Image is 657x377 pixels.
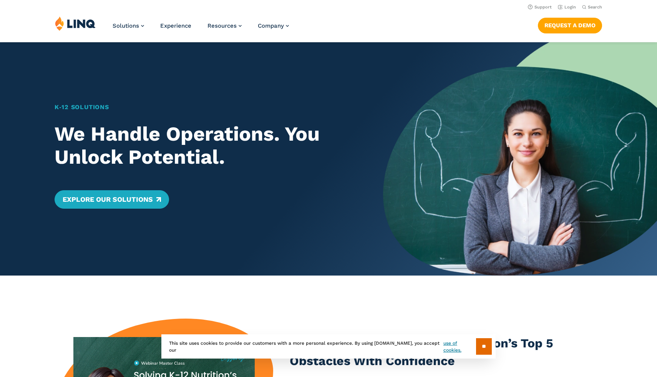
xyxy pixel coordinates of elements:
[55,123,356,169] h2: We Handle Operations. You Unlock Potential.
[160,22,191,29] a: Experience
[161,334,496,359] div: This site uses cookies to provide our customers with a more personal experience. By using [DOMAIN...
[383,42,657,276] img: Home Banner
[258,22,289,29] a: Company
[207,22,237,29] span: Resources
[55,190,169,209] a: Explore Our Solutions
[558,5,576,10] a: Login
[55,103,356,112] h1: K‑12 Solutions
[113,16,289,42] nav: Primary Navigation
[588,5,602,10] span: Search
[528,5,552,10] a: Support
[207,22,242,29] a: Resources
[55,16,96,31] img: LINQ | K‑12 Software
[113,22,139,29] span: Solutions
[113,22,144,29] a: Solutions
[582,4,602,10] button: Open Search Bar
[538,18,602,33] a: Request a Demo
[538,16,602,33] nav: Button Navigation
[258,22,284,29] span: Company
[443,340,476,354] a: use of cookies.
